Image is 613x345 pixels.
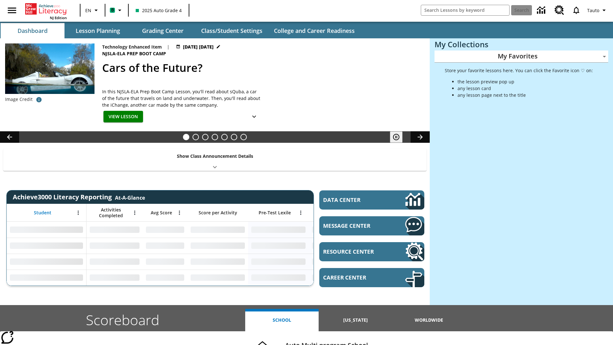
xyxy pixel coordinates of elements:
button: Slide 1 Cars of the Future? [183,134,189,140]
div: No Data, [87,238,143,254]
a: Data Center [319,190,424,210]
a: Message Center [319,216,424,235]
button: Open Menu [175,208,184,218]
span: Resource Center [323,248,386,255]
div: No Data, [143,270,187,286]
div: No Data, [309,254,369,270]
p: Technology Enhanced Item [102,43,162,50]
button: Boost Class color is mint green. Change class color [107,4,126,16]
li: any lesson card [458,85,593,92]
span: Career Center [323,274,386,281]
a: Data Center [533,2,551,19]
h3: My Collections [435,40,608,49]
span: 2025 Auto Grade 4 [136,7,182,14]
button: College and Career Readiness [269,23,360,38]
button: Dashboard [1,23,64,38]
div: In this NJSLA-ELA Prep Boot Camp Lesson, you'll read about sQuba, a car of the future that travel... [102,88,262,108]
a: Notifications [568,2,585,19]
button: Slide 7 Sleepless in the Animal Kingdom [240,134,247,140]
input: search field [421,5,509,15]
div: No Data, [309,222,369,238]
button: Pause [390,131,403,143]
p: Show Class Announcement Details [177,153,253,159]
button: Lesson Planning [66,23,130,38]
div: No Data, [309,270,369,286]
a: Resource Center, Will open in new tab [319,242,424,261]
li: the lesson preview pop up [458,78,593,85]
button: School [245,309,319,331]
span: NJ Edition [50,15,67,20]
button: Class/Student Settings [196,23,268,38]
span: | [167,43,170,50]
span: Avg Score [151,210,172,216]
button: Slide 2 Do You Want Fries With That? [193,134,199,140]
button: Open Menu [130,208,140,218]
button: Language: EN, Select a language [82,4,103,16]
span: NJSLA-ELA Prep Boot Camp [102,50,167,57]
span: Tauto [587,7,599,14]
button: Show Details [248,111,261,123]
div: Show Class Announcement Details [3,149,427,171]
button: Worldwide [392,309,466,331]
a: Home [25,3,67,15]
button: View Lesson [103,111,143,123]
div: No Data, [143,238,187,254]
span: EN [85,7,91,14]
div: No Data, [87,254,143,270]
span: Pre-Test Lexile [259,210,291,216]
p: Image Credit [5,96,33,103]
span: Score per Activity [199,210,237,216]
div: No Data, [87,222,143,238]
button: Slide 6 Career Lesson [231,134,237,140]
button: Lesson carousel, Next [411,131,430,143]
div: At-A-Glance [115,193,145,201]
button: Open Menu [73,208,83,218]
div: No Data, [143,222,187,238]
h2: Cars of the Future? [102,60,422,76]
button: [US_STATE] [319,309,392,331]
div: Pause [390,131,409,143]
button: Photo credit: AP [33,94,45,105]
span: Activities Completed [90,207,132,218]
div: No Data, [143,254,187,270]
button: Open Menu [296,208,306,218]
a: Resource Center, Will open in new tab [551,2,568,19]
div: My Favorites [435,50,608,63]
a: Career Center [319,268,424,287]
span: Message Center [323,222,386,229]
img: High-tech automobile treading water. [5,43,95,104]
button: Slide 4 One Idea, Lots of Hard Work [212,134,218,140]
div: No Data, [309,238,369,254]
span: [DATE] [DATE] [183,43,214,50]
span: Data Center [323,196,383,203]
div: Home [25,2,67,20]
p: Store your favorite lessons here. You can click the Favorite icon ♡ on: [445,67,593,74]
button: Slide 3 What's the Big Idea? [202,134,208,140]
span: B [111,6,114,14]
button: Slide 5 Pre-release lesson [221,134,228,140]
span: Achieve3000 Literacy Reporting [13,193,145,201]
div: No Data, [87,270,143,286]
button: Grading Center [131,23,195,38]
button: Open side menu [3,1,21,20]
li: any lesson page next to the title [458,92,593,98]
span: Student [34,210,51,216]
button: Jul 23 - Jun 30 Choose Dates [175,43,222,50]
button: Profile/Settings [585,4,610,16]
